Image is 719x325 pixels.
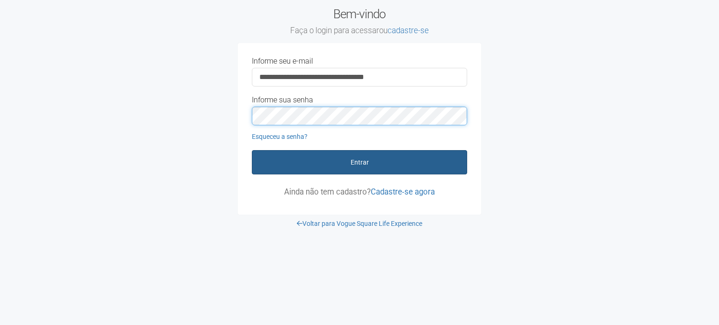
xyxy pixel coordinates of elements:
[388,26,429,35] a: cadastre-se
[371,187,435,196] a: Cadastre-se agora
[252,150,467,174] button: Entrar
[238,7,481,36] h2: Bem-vindo
[252,188,467,196] p: Ainda não tem cadastro?
[252,57,313,65] label: Informe seu e-mail
[297,220,422,227] a: Voltar para Vogue Square Life Experience
[379,26,429,35] span: ou
[252,133,308,140] a: Esqueceu a senha?
[252,96,313,104] label: Informe sua senha
[238,26,481,36] small: Faça o login para acessar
